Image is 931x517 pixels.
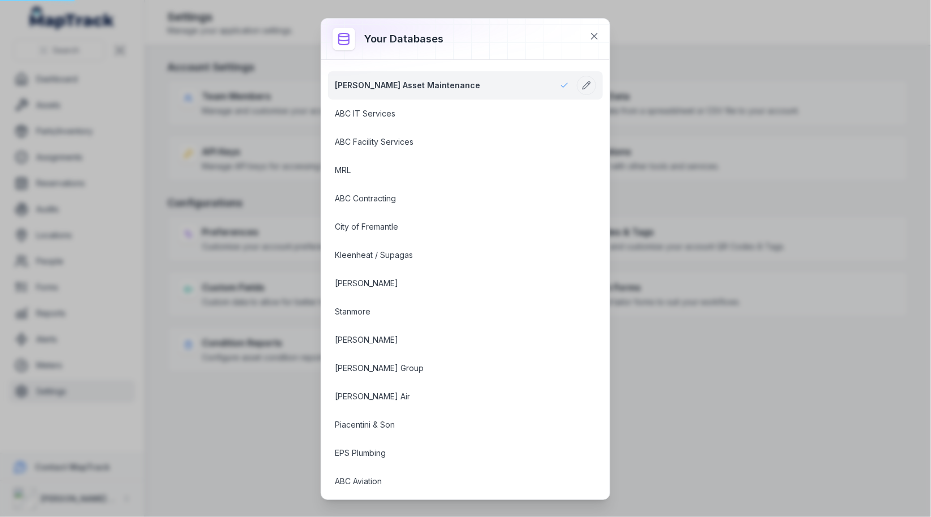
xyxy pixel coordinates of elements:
[335,249,569,261] a: Kleenheat / Supagas
[335,334,569,346] a: [PERSON_NAME]
[335,447,569,459] a: EPS Plumbing
[335,80,569,91] a: [PERSON_NAME] Asset Maintenance
[335,136,569,148] a: ABC Facility Services
[335,221,569,232] a: City of Fremantle
[335,165,569,176] a: MRL
[364,31,443,47] h3: Your databases
[335,193,569,204] a: ABC Contracting
[335,363,569,374] a: [PERSON_NAME] Group
[335,419,569,430] a: Piacentini & Son
[335,278,569,289] a: [PERSON_NAME]
[335,108,569,119] a: ABC IT Services
[335,391,569,402] a: [PERSON_NAME] Air
[335,306,569,317] a: Stanmore
[335,476,569,487] a: ABC Aviation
